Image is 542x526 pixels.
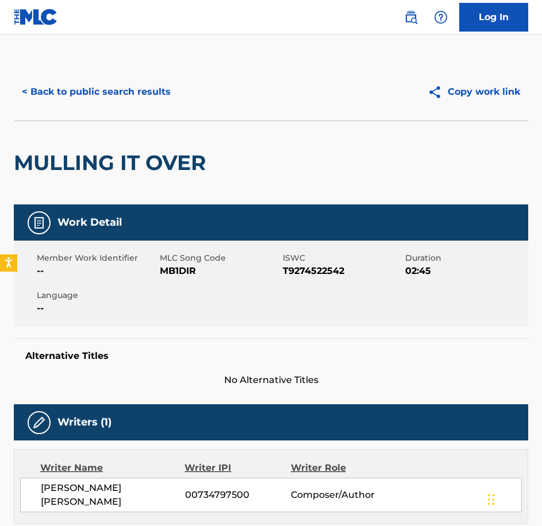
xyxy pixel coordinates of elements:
span: Composer/Author [291,488,387,502]
h5: Alternative Titles [25,350,517,362]
div: Help [429,6,452,29]
img: Copy work link [428,85,448,99]
span: -- [37,301,157,315]
img: Writers [32,416,46,430]
img: help [434,10,448,24]
span: -- [37,264,157,278]
div: Drag [488,482,495,517]
span: ISWC [283,252,403,264]
span: MB1DIR [160,264,280,278]
img: Work Detail [32,216,46,230]
img: search [404,10,418,24]
span: MLC Song Code [160,252,280,264]
div: Writer IPI [184,461,290,475]
h2: MULLING IT OVER [14,150,212,176]
span: T9274522542 [283,264,403,278]
h5: Work Detail [57,216,122,229]
span: No Alternative Titles [14,373,528,387]
a: Public Search [399,6,422,29]
div: Writer Role [291,461,387,475]
span: 00734797500 [185,488,291,502]
span: Member Work Identifier [37,252,157,264]
button: < Back to public search results [14,78,179,106]
iframe: Chat Widget [485,471,542,526]
div: Writer Name [40,461,184,475]
a: Log In [459,3,528,32]
button: Copy work link [420,78,528,106]
span: [PERSON_NAME] [PERSON_NAME] [41,481,185,509]
span: Language [37,289,157,301]
h5: Writers (1) [57,416,112,429]
span: Duration [405,252,525,264]
span: 02:45 [405,264,525,278]
img: MLC Logo [14,9,58,25]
